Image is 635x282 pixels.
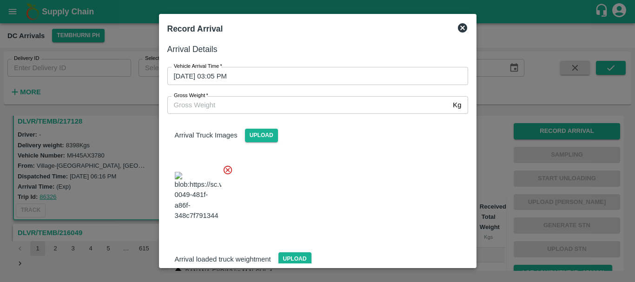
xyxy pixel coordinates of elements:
[175,130,238,140] p: Arrival Truck Images
[278,252,311,266] span: Upload
[245,129,278,142] span: Upload
[174,63,222,70] label: Vehicle Arrival Time
[453,100,461,110] p: Kg
[167,43,468,56] h6: Arrival Details
[167,24,223,33] b: Record Arrival
[174,92,208,99] label: Gross Weight
[175,172,221,221] img: blob:https://sc.vegrow.in/f3b53109-0049-481f-a86f-348c7f791344
[167,96,450,114] input: Gross Weight
[175,254,271,264] p: Arrival loaded truck weightment
[167,67,462,85] input: Choose date, selected date is Aug 7, 2025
